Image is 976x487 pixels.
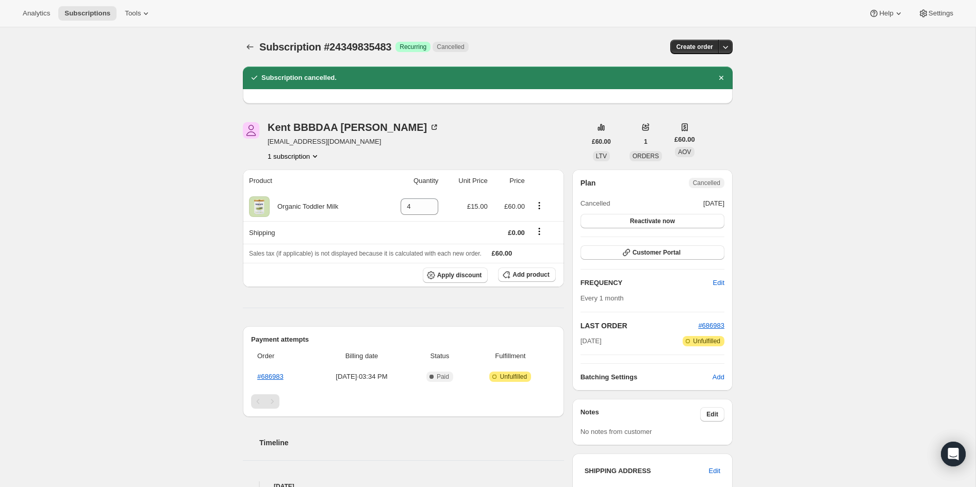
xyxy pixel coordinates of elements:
[512,271,549,279] span: Add product
[929,9,953,18] span: Settings
[270,201,338,212] div: Organic Toddler Milk
[64,9,110,18] span: Subscriptions
[581,428,652,435] span: No notes from customer
[261,73,337,83] h2: Subscription cancelled.
[707,275,731,291] button: Edit
[633,248,681,257] span: Customer Portal
[268,151,320,161] button: Product actions
[423,267,488,283] button: Apply discount
[58,6,117,21] button: Subscriptions
[703,198,724,209] span: [DATE]
[251,334,556,345] h2: Payment attempts
[257,373,284,380] a: #686983
[531,200,548,211] button: Product actions
[706,369,731,385] button: Add
[581,178,596,188] h2: Plan
[381,170,442,192] th: Quantity
[268,122,439,132] div: Kent BBBDAA [PERSON_NAME]
[251,394,556,409] nav: Pagination
[268,137,439,147] span: [EMAIL_ADDRESS][DOMAIN_NAME]
[437,373,449,381] span: Paid
[491,170,528,192] th: Price
[243,40,257,54] button: Subscriptions
[467,203,488,210] span: £15.00
[249,196,270,217] img: product img
[498,267,555,282] button: Add product
[638,135,654,149] button: 1
[693,337,720,345] span: Unfulfilled
[581,198,610,209] span: Cancelled
[581,245,724,260] button: Customer Portal
[415,351,465,361] span: Status
[500,373,527,381] span: Unfulfilled
[912,6,960,21] button: Settings
[879,9,893,18] span: Help
[259,438,564,448] h2: Timeline
[441,170,490,192] th: Unit Price
[586,135,617,149] button: £60.00
[581,294,624,302] span: Every 1 month
[709,466,720,476] span: Edit
[23,9,50,18] span: Analytics
[531,226,548,237] button: Shipping actions
[243,122,259,139] span: Kent BBBDAA Cheung
[251,345,312,367] th: Order
[706,410,718,418] span: Edit
[16,6,56,21] button: Analytics
[437,43,464,51] span: Cancelled
[315,351,408,361] span: Billing date
[676,43,713,51] span: Create order
[119,6,157,21] button: Tools
[713,372,724,382] span: Add
[698,322,724,329] a: #686983
[713,278,724,288] span: Edit
[678,148,691,156] span: AOV
[714,71,729,85] button: Dismiss notification
[633,153,659,160] span: ORDERS
[693,179,720,187] span: Cancelled
[670,40,719,54] button: Create order
[508,229,525,237] span: £0.00
[700,407,724,422] button: Edit
[471,351,550,361] span: Fulfillment
[630,217,675,225] span: Reactivate now
[125,9,141,18] span: Tools
[596,153,607,160] span: LTV
[249,250,482,257] span: Sales tax (if applicable) is not displayed because it is calculated with each new order.
[315,372,408,382] span: [DATE] · 03:34 PM
[581,214,724,228] button: Reactivate now
[698,321,724,331] button: #686983
[941,442,966,466] div: Open Intercom Messenger
[492,249,512,257] span: £60.00
[581,372,713,382] h6: Batching Settings
[674,135,695,145] span: £60.00
[581,336,602,346] span: [DATE]
[504,203,525,210] span: £60.00
[581,407,701,422] h3: Notes
[592,138,611,146] span: £60.00
[644,138,648,146] span: 1
[863,6,909,21] button: Help
[581,278,713,288] h2: FREQUENCY
[581,321,699,331] h2: LAST ORDER
[400,43,426,51] span: Recurring
[259,41,391,53] span: Subscription #24349835483
[585,466,709,476] h3: SHIPPING ADDRESS
[243,221,381,244] th: Shipping
[437,271,482,279] span: Apply discount
[243,170,381,192] th: Product
[703,463,726,479] button: Edit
